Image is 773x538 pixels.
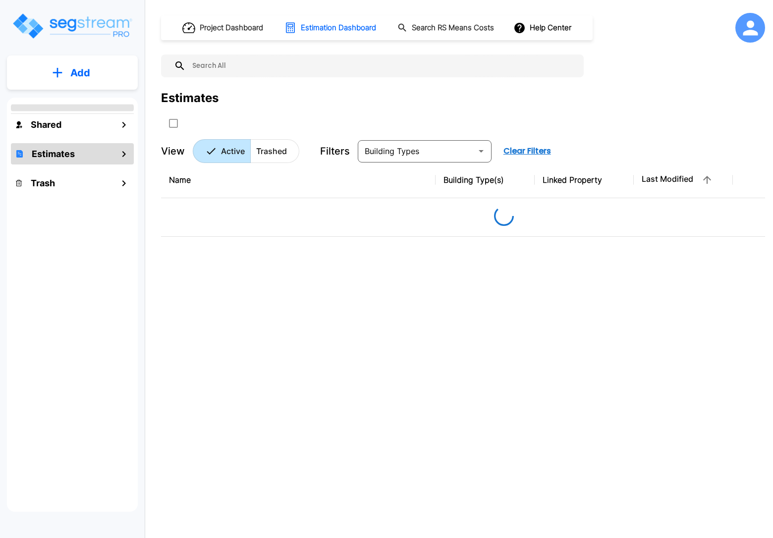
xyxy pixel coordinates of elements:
button: Open [474,144,488,158]
h1: Estimation Dashboard [301,22,376,34]
div: Estimates [161,89,219,107]
p: Filters [320,144,350,159]
th: Linked Property [535,162,634,198]
div: Name [169,174,428,186]
h1: Estimates [32,147,75,161]
button: SelectAll [164,113,183,133]
button: Clear Filters [499,141,555,161]
button: Search RS Means Costs [393,18,499,38]
h1: Trash [31,176,55,190]
h1: Search RS Means Costs [412,22,494,34]
p: Add [70,65,90,80]
input: Building Types [361,144,472,158]
button: Add [7,58,138,87]
th: Last Modified [634,162,733,198]
th: Building Type(s) [436,162,535,198]
p: View [161,144,185,159]
button: Active [193,139,251,163]
button: Project Dashboard [178,17,269,39]
button: Estimation Dashboard [280,17,382,38]
p: Active [221,145,245,157]
h1: Project Dashboard [200,22,263,34]
input: Search All [186,54,579,77]
button: Help Center [511,18,575,37]
div: Platform [193,139,299,163]
p: Trashed [256,145,287,157]
img: Logo [11,12,133,40]
button: Trashed [250,139,299,163]
h1: Shared [31,118,61,131]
